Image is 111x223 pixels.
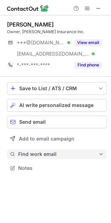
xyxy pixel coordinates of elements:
[7,21,54,28] div: [PERSON_NAME]
[7,82,107,95] button: save-profile-one-click
[7,4,49,13] img: ContactOut v5.3.10
[7,149,107,159] button: Find work email
[17,51,89,57] span: [EMAIL_ADDRESS][DOMAIN_NAME]
[17,39,65,46] span: ***@[DOMAIN_NAME]
[7,163,107,173] button: Notes
[7,116,107,128] button: Send email
[7,132,107,145] button: Add to email campaign
[19,136,74,142] span: Add to email campaign
[19,86,95,91] div: Save to List / ATS / CRM
[18,151,98,157] span: Find work email
[7,29,107,35] div: Owner, [PERSON_NAME] Insurance Inc.
[19,102,94,108] span: AI write personalized message
[74,39,102,46] button: Reveal Button
[18,165,104,171] span: Notes
[74,62,102,69] button: Reveal Button
[7,99,107,111] button: AI write personalized message
[19,119,46,125] span: Send email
